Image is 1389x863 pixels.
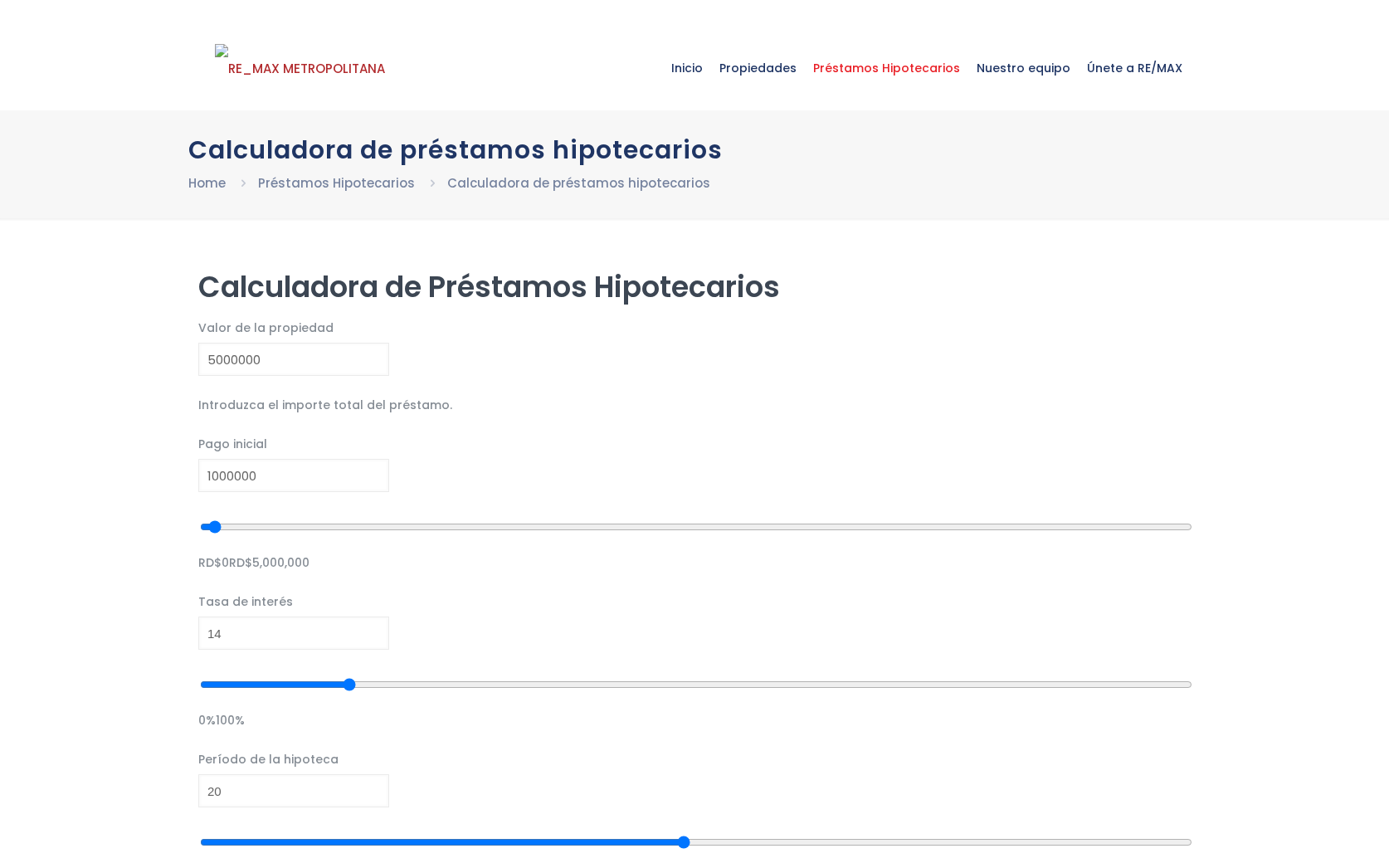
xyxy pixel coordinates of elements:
a: Únete a RE/MAX [1079,27,1191,110]
a: RE/MAX Metropolitana [215,27,385,110]
input: RD$ [198,343,389,376]
span: Nuestro equipo [968,43,1079,93]
a: Nuestro equipo [968,27,1079,110]
label: Período de la hipoteca [198,749,1191,770]
label: Tasa de interés [198,592,1191,612]
a: Home [188,174,226,192]
input: Years [198,774,389,807]
img: RE_MAX METROPOLITANA [215,44,385,94]
span: Inicio [663,43,711,93]
label: Pago inicial [198,434,1191,455]
span: Introduzca el importe total del préstamo. [198,397,452,413]
a: Calculadora de préstamos hipotecarios [447,174,710,192]
input: % [198,617,389,650]
span: Únete a RE/MAX [1079,43,1191,93]
a: Inicio [663,27,711,110]
a: Propiedades [711,27,805,110]
a: Préstamos Hipotecarios [258,174,415,192]
span: RD$0 [198,554,229,571]
h1: Calculadora de préstamos hipotecarios [188,135,1201,164]
h2: Calculadora de Préstamos Hipotecarios [198,268,1191,305]
span: 0% [198,712,216,729]
label: Valor de la propiedad [198,318,1191,339]
input: RD$ [198,459,389,492]
span: Préstamos Hipotecarios [805,43,968,93]
a: Préstamos Hipotecarios [805,27,968,110]
span: 100% [216,712,245,729]
span: RD$5,000,000 [229,554,309,571]
span: Propiedades [711,43,805,93]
